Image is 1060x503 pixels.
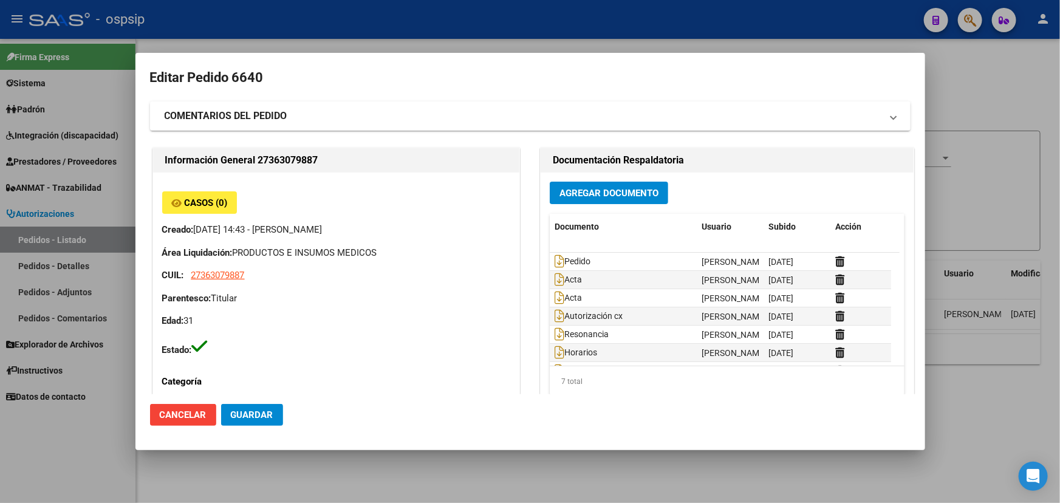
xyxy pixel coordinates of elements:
[162,224,194,235] strong: Creado:
[165,153,507,168] h2: Información General 27363079887
[764,214,830,240] datatable-header-cell: Subido
[702,275,767,285] span: [PERSON_NAME]
[555,348,597,358] span: Horarios
[702,312,767,321] span: [PERSON_NAME]
[162,314,510,328] p: 31
[1019,462,1048,491] div: Open Intercom Messenger
[160,409,207,420] span: Cancelar
[702,293,767,303] span: [PERSON_NAME]
[555,293,582,303] span: Acta
[553,153,901,168] h2: Documentación Respaldatoria
[768,275,793,285] span: [DATE]
[830,214,891,240] datatable-header-cell: Acción
[150,404,216,426] button: Cancelar
[559,188,658,199] span: Agregar Documento
[768,222,796,231] span: Subido
[162,223,510,237] p: [DATE] 14:43 - [PERSON_NAME]
[555,257,590,267] span: Pedido
[768,330,793,340] span: [DATE]
[162,344,192,355] strong: Estado:
[697,214,764,240] datatable-header-cell: Usuario
[162,292,510,306] p: Titular
[550,366,904,397] div: 7 total
[550,182,668,204] button: Agregar Documento
[162,375,267,389] p: Categoría
[162,247,233,258] strong: Área Liquidación:
[231,409,273,420] span: Guardar
[191,270,245,281] span: 27363079887
[150,101,911,131] mat-expansion-panel-header: COMENTARIOS DEL PEDIDO
[768,348,793,358] span: [DATE]
[184,197,227,208] span: Casos (0)
[162,315,184,326] strong: Edad:
[702,222,731,231] span: Usuario
[162,246,510,260] p: PRODUCTOS E INSUMOS MEDICOS
[702,348,767,358] span: [PERSON_NAME]
[162,270,184,281] strong: CUIL:
[165,109,287,123] strong: COMENTARIOS DEL PEDIDO
[162,293,211,304] strong: Parentesco:
[702,257,767,267] span: [PERSON_NAME]
[150,66,911,89] h2: Editar Pedido 6640
[702,330,767,340] span: [PERSON_NAME]
[555,330,609,340] span: Resonancia
[550,214,697,240] datatable-header-cell: Documento
[768,312,793,321] span: [DATE]
[768,293,793,303] span: [DATE]
[221,404,283,426] button: Guardar
[555,222,599,231] span: Documento
[768,257,793,267] span: [DATE]
[835,222,861,231] span: Acción
[555,275,582,285] span: Acta
[162,191,238,214] button: Casos (0)
[555,312,623,321] span: Autorización cx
